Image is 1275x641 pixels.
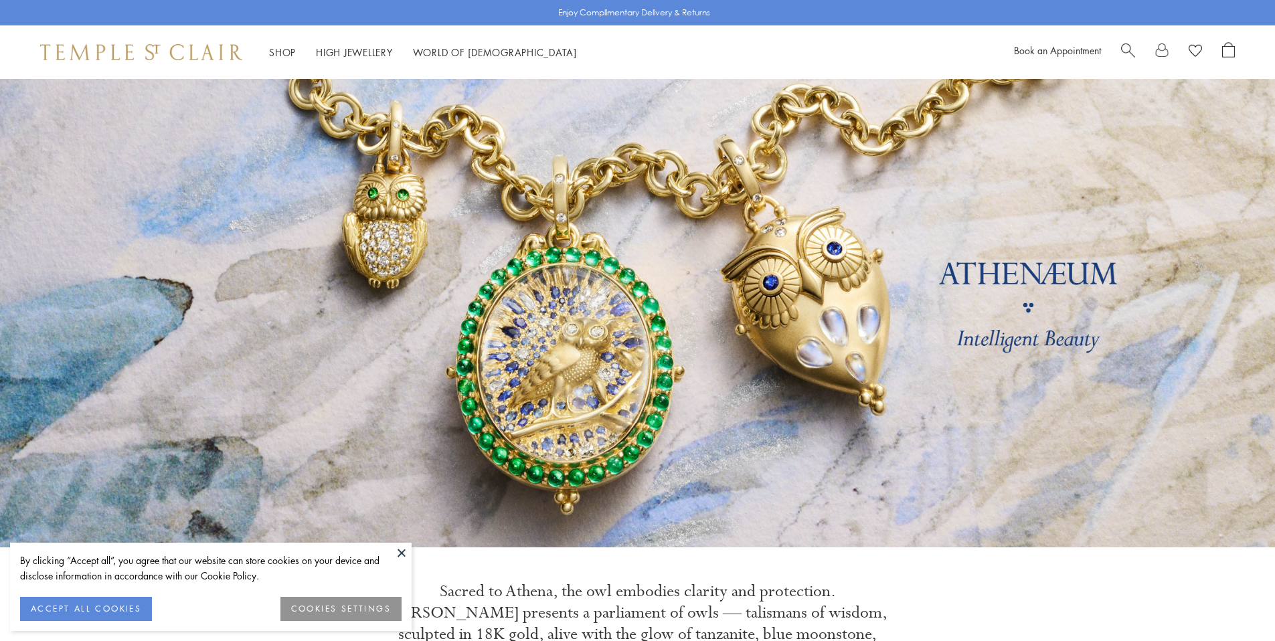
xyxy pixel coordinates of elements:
a: View Wishlist [1189,42,1202,62]
div: By clicking “Accept all”, you agree that our website can store cookies on your device and disclos... [20,553,402,583]
a: World of [DEMOGRAPHIC_DATA]World of [DEMOGRAPHIC_DATA] [413,45,577,59]
a: Open Shopping Bag [1222,42,1235,62]
a: ShopShop [269,45,296,59]
a: High JewelleryHigh Jewellery [316,45,393,59]
a: Book an Appointment [1014,43,1101,57]
nav: Main navigation [269,44,577,61]
p: Enjoy Complimentary Delivery & Returns [558,6,710,19]
img: Temple St. Clair [40,44,242,60]
button: COOKIES SETTINGS [280,597,402,621]
button: ACCEPT ALL COOKIES [20,597,152,621]
a: Search [1121,42,1135,62]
